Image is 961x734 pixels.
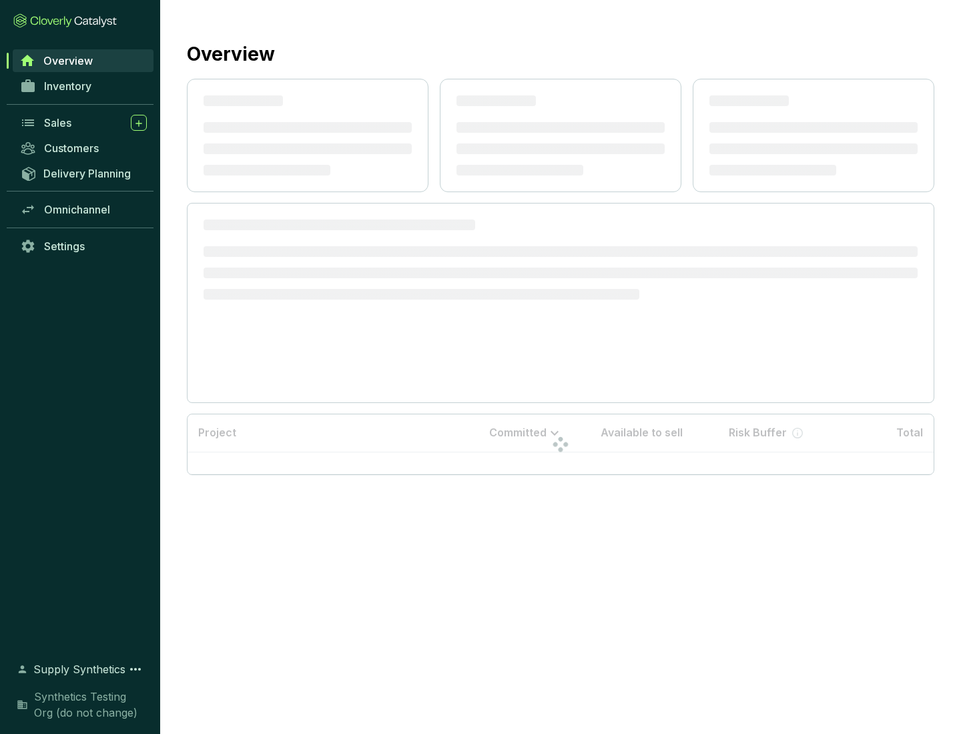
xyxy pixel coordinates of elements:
a: Sales [13,111,153,134]
a: Settings [13,235,153,258]
a: Customers [13,137,153,159]
a: Omnichannel [13,198,153,221]
span: Delivery Planning [43,167,131,180]
span: Settings [44,240,85,253]
span: Omnichannel [44,203,110,216]
span: Supply Synthetics [33,661,125,677]
a: Inventory [13,75,153,97]
span: Customers [44,141,99,155]
a: Delivery Planning [13,162,153,184]
h2: Overview [187,40,275,68]
span: Overview [43,54,93,67]
span: Synthetics Testing Org (do not change) [34,689,147,721]
span: Sales [44,116,71,129]
span: Inventory [44,79,91,93]
a: Overview [13,49,153,72]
